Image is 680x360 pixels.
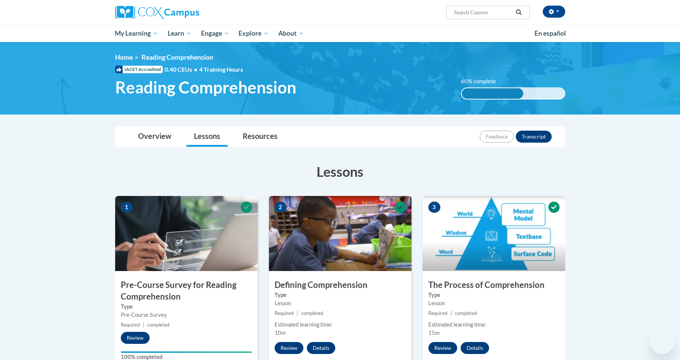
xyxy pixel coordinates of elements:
a: Cox Campus [115,6,258,19]
span: Learn [168,29,191,38]
label: Type [275,291,406,299]
button: Review [428,342,457,354]
span: Required [275,310,294,316]
a: Engage [196,25,234,42]
span: | [143,322,144,328]
iframe: Button to launch messaging window [650,330,674,354]
span: Reading Comprehension [115,77,296,97]
div: Main menu [104,25,576,42]
a: My Learning [110,25,163,42]
h3: The Process of Comprehension [423,279,565,291]
a: Overview [131,127,179,147]
a: Learn [163,25,196,42]
a: Explore [234,25,273,42]
span: 1 [121,202,133,213]
button: Search [513,8,524,17]
label: 60% complete [461,77,504,86]
span: completed [147,322,170,328]
a: En español [530,26,571,41]
button: Details [307,342,335,354]
span: completed [301,310,323,316]
span: Required [428,310,447,316]
a: Home [115,53,133,61]
span: 10m [275,330,286,336]
span: | [450,310,452,316]
div: Estimated learning time: [428,321,560,329]
span: About [278,29,304,38]
div: Your progress [121,351,252,353]
button: Details [461,342,489,354]
span: En español [534,29,566,37]
img: Course Image [423,196,565,271]
a: Resources [235,127,285,147]
img: Course Image [269,196,411,271]
span: completed [455,310,477,316]
a: Lessons [186,127,228,147]
div: Pre-Course Survey [121,311,252,319]
button: Feedback [480,131,514,143]
span: | [297,310,298,316]
div: Lesson [275,299,406,307]
button: Account Settings [543,6,565,18]
button: Review [275,342,303,354]
span: 0.40 CEUs [165,65,199,74]
span: 15m [428,330,440,336]
span: Reading Comprehension [141,53,213,61]
span: My Learning [115,29,158,38]
img: Cox Campus [115,6,199,19]
button: Review [121,332,150,344]
span: • [194,66,197,73]
div: Lesson [428,299,560,307]
button: Transcript [516,131,552,143]
img: Course Image [115,196,258,271]
h3: Lessons [115,162,565,181]
span: Required [121,322,140,328]
span: Explore [239,29,269,38]
span: 4 Training Hours [199,66,243,73]
div: 60% complete [462,88,523,99]
span: Engage [201,29,229,38]
input: Search Courses [453,8,513,17]
span: 2 [275,202,287,213]
div: Estimated learning time: [275,321,406,329]
span: IACET Accredited [115,66,163,73]
h3: Defining Comprehension [269,279,411,291]
h3: Pre-Course Survey for Reading Comprehension [115,279,258,303]
a: About [273,25,309,42]
label: Type [121,303,252,311]
label: Type [428,291,560,299]
span: 3 [428,202,440,213]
